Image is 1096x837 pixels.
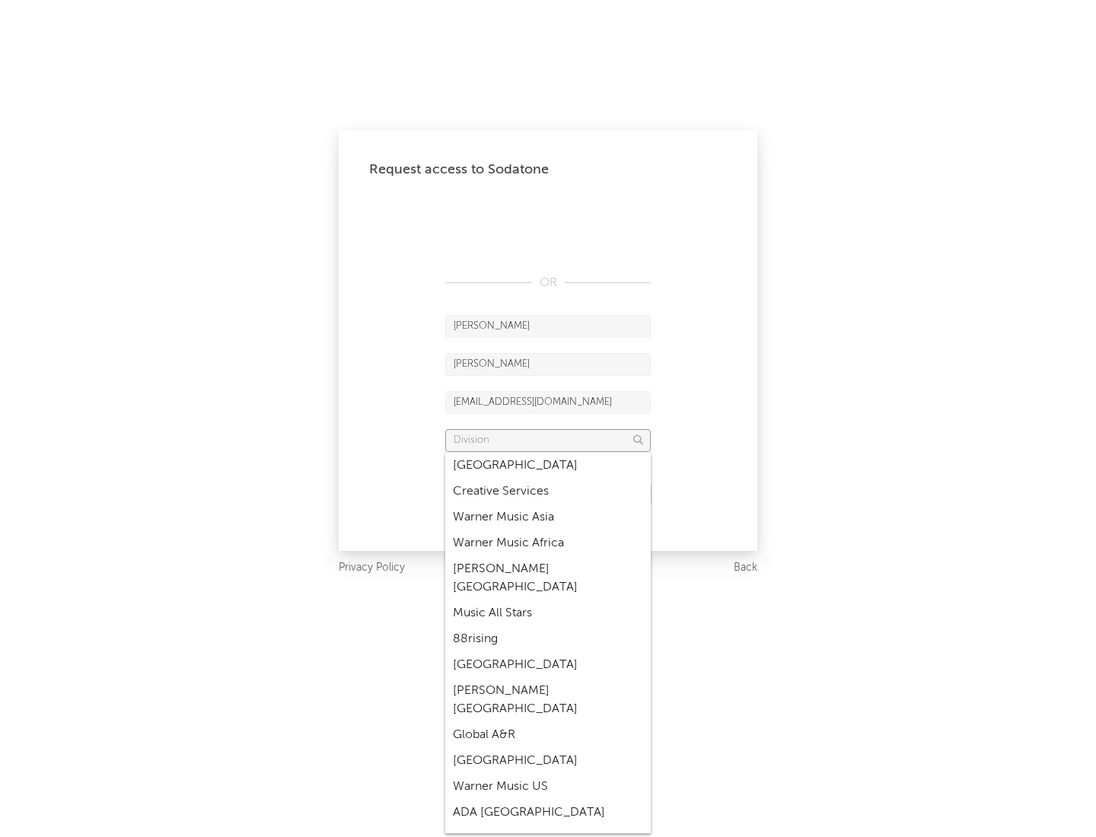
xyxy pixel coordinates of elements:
[445,274,651,292] div: OR
[445,315,651,338] input: First Name
[445,678,651,722] div: [PERSON_NAME] [GEOGRAPHIC_DATA]
[445,600,651,626] div: Music All Stars
[445,504,651,530] div: Warner Music Asia
[445,429,651,452] input: Division
[445,626,651,652] div: 88rising
[445,652,651,678] div: [GEOGRAPHIC_DATA]
[445,722,651,748] div: Global A&R
[734,559,757,578] a: Back
[445,353,651,376] input: Last Name
[445,774,651,800] div: Warner Music US
[445,530,651,556] div: Warner Music Africa
[445,748,651,774] div: [GEOGRAPHIC_DATA]
[339,559,405,578] a: Privacy Policy
[445,479,651,504] div: Creative Services
[445,391,651,414] input: Email
[445,556,651,600] div: [PERSON_NAME] [GEOGRAPHIC_DATA]
[445,800,651,826] div: ADA [GEOGRAPHIC_DATA]
[445,453,651,479] div: [GEOGRAPHIC_DATA]
[369,161,727,179] div: Request access to Sodatone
